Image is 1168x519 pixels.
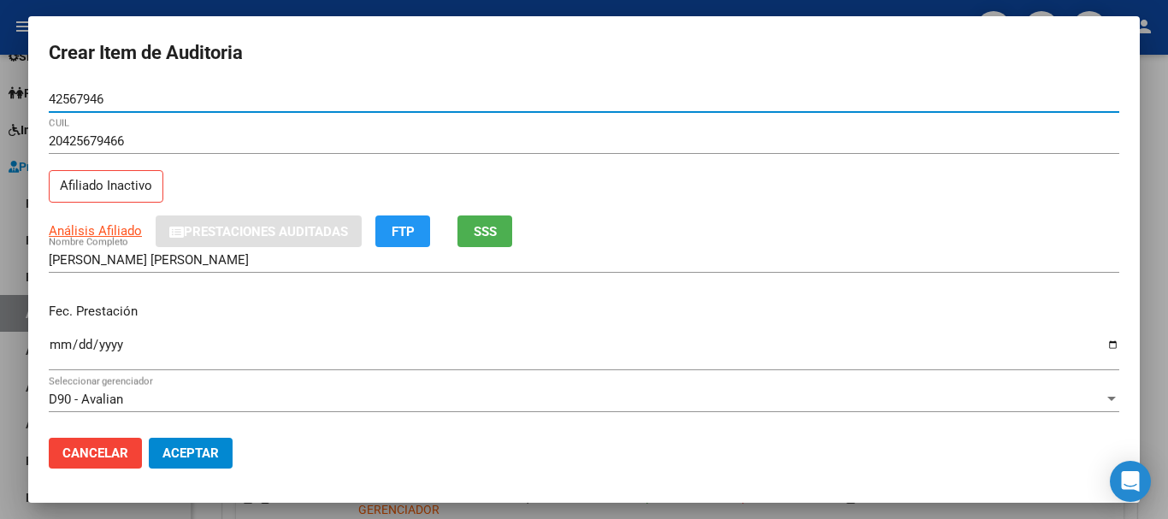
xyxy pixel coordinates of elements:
[49,438,142,469] button: Cancelar
[156,215,362,247] button: Prestaciones Auditadas
[474,224,497,239] span: SSS
[49,302,1119,321] p: Fec. Prestación
[375,215,430,247] button: FTP
[49,37,1119,69] h2: Crear Item de Auditoria
[49,392,123,407] span: D90 - Avalian
[49,170,163,203] p: Afiliado Inactivo
[62,445,128,461] span: Cancelar
[184,224,348,239] span: Prestaciones Auditadas
[1110,461,1151,502] div: Open Intercom Messenger
[162,445,219,461] span: Aceptar
[392,224,415,239] span: FTP
[457,215,512,247] button: SSS
[49,223,142,239] span: Análisis Afiliado
[149,438,233,469] button: Aceptar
